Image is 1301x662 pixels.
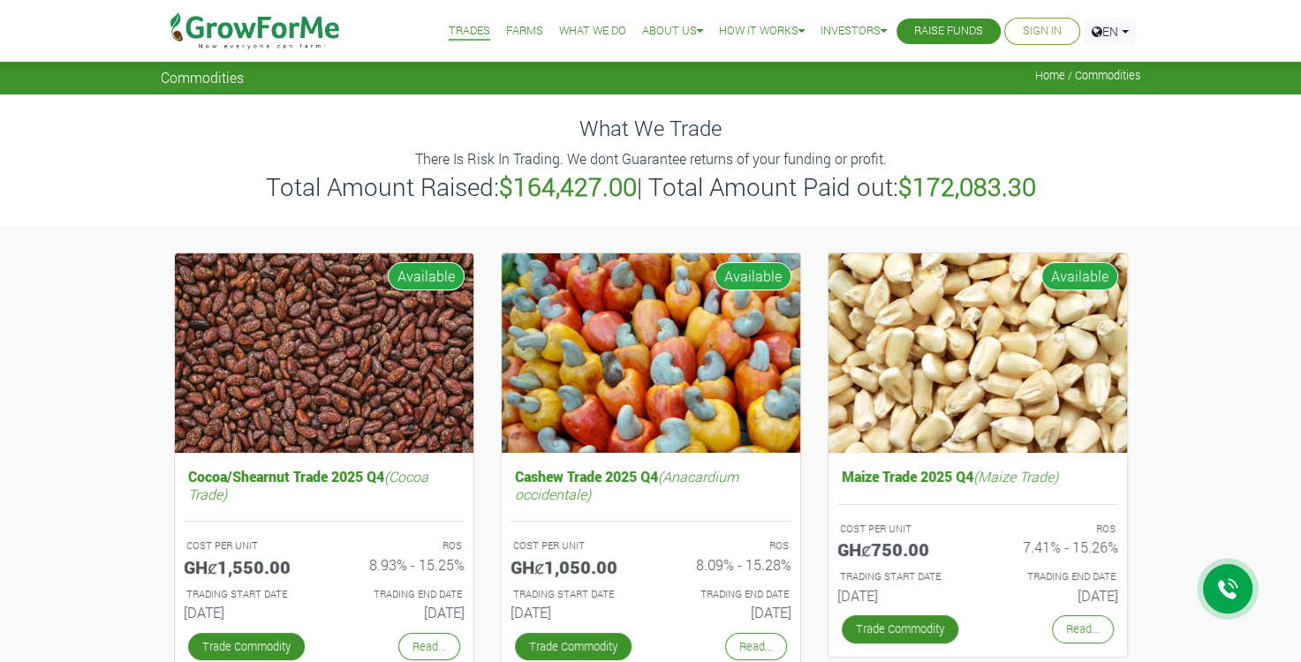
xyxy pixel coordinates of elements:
p: Estimated Trading Start Date [513,587,635,602]
a: Cashew Trade 2025 Q4(Anacardium occidentale) COST PER UNIT GHȼ1,050.00 ROS 8.09% - 15.28% TRADING... [511,463,791,628]
h6: [DATE] [184,604,311,621]
p: Estimated Trading End Date [667,587,789,602]
i: (Cocoa Trade) [188,467,428,502]
img: growforme image [828,253,1127,454]
a: Sign In [1023,22,1062,41]
h6: [DATE] [837,587,964,604]
span: Available [715,262,791,290]
h5: GHȼ1,550.00 [184,556,311,577]
h6: 8.93% - 15.25% [337,556,465,573]
p: Estimated Trading End Date [994,569,1116,584]
h5: Cashew Trade 2025 Q4 [511,463,791,506]
p: There Is Risk In Trading. We dont Guarantee returns of your funding or profit. [163,148,1138,169]
i: (Maize Trade) [973,467,1058,485]
h6: [DATE] [337,604,465,621]
h5: GHȼ750.00 [837,538,964,560]
a: Trades [449,22,490,41]
a: Read... [1052,615,1114,643]
h6: 8.09% - 15.28% [664,556,791,573]
h6: [DATE] [511,604,638,621]
img: growforme image [502,253,800,454]
h5: Maize Trade 2025 Q4 [837,463,1118,489]
a: Cocoa/Shearnut Trade 2025 Q4(Cocoa Trade) COST PER UNIT GHȼ1,550.00 ROS 8.93% - 15.25% TRADING ST... [184,463,465,628]
a: Trade Commodity [842,615,958,643]
p: Estimated Trading End Date [340,587,462,602]
span: Commodities [161,69,244,86]
p: COST PER UNIT [186,538,308,553]
h4: What We Trade [161,116,1141,141]
span: Available [1041,262,1118,290]
h5: GHȼ1,050.00 [511,556,638,577]
a: How it Works [719,22,805,41]
a: Maize Trade 2025 Q4(Maize Trade) COST PER UNIT GHȼ750.00 ROS 7.41% - 15.26% TRADING START DATE [D... [837,463,1118,611]
h6: 7.41% - 15.26% [991,538,1118,555]
a: Farms [506,22,543,41]
h3: Total Amount Raised: | Total Amount Paid out: [163,172,1138,202]
h6: [DATE] [664,604,791,621]
p: COST PER UNIT [513,538,635,553]
a: About Us [642,22,703,41]
span: Home / Commodities [1035,69,1141,82]
a: Trade Commodity [515,633,632,660]
a: Raise Funds [914,22,983,41]
a: Trade Commodity [188,633,305,660]
p: Estimated Trading Start Date [186,587,308,602]
p: ROS [994,522,1116,537]
a: Read... [398,633,460,660]
i: (Anacardium occidentale) [515,467,738,502]
img: growforme image [175,253,473,454]
p: Estimated Trading Start Date [840,569,962,584]
a: EN [1084,18,1137,45]
a: Investors [821,22,887,41]
p: COST PER UNIT [840,522,962,537]
h5: Cocoa/Shearnut Trade 2025 Q4 [184,463,465,506]
span: Available [388,262,465,290]
b: $172,083.30 [898,170,1036,203]
a: Read... [725,633,787,660]
p: ROS [667,538,789,553]
h6: [DATE] [991,587,1118,604]
a: What We Do [559,22,626,41]
p: ROS [340,538,462,553]
b: $164,427.00 [499,170,637,203]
